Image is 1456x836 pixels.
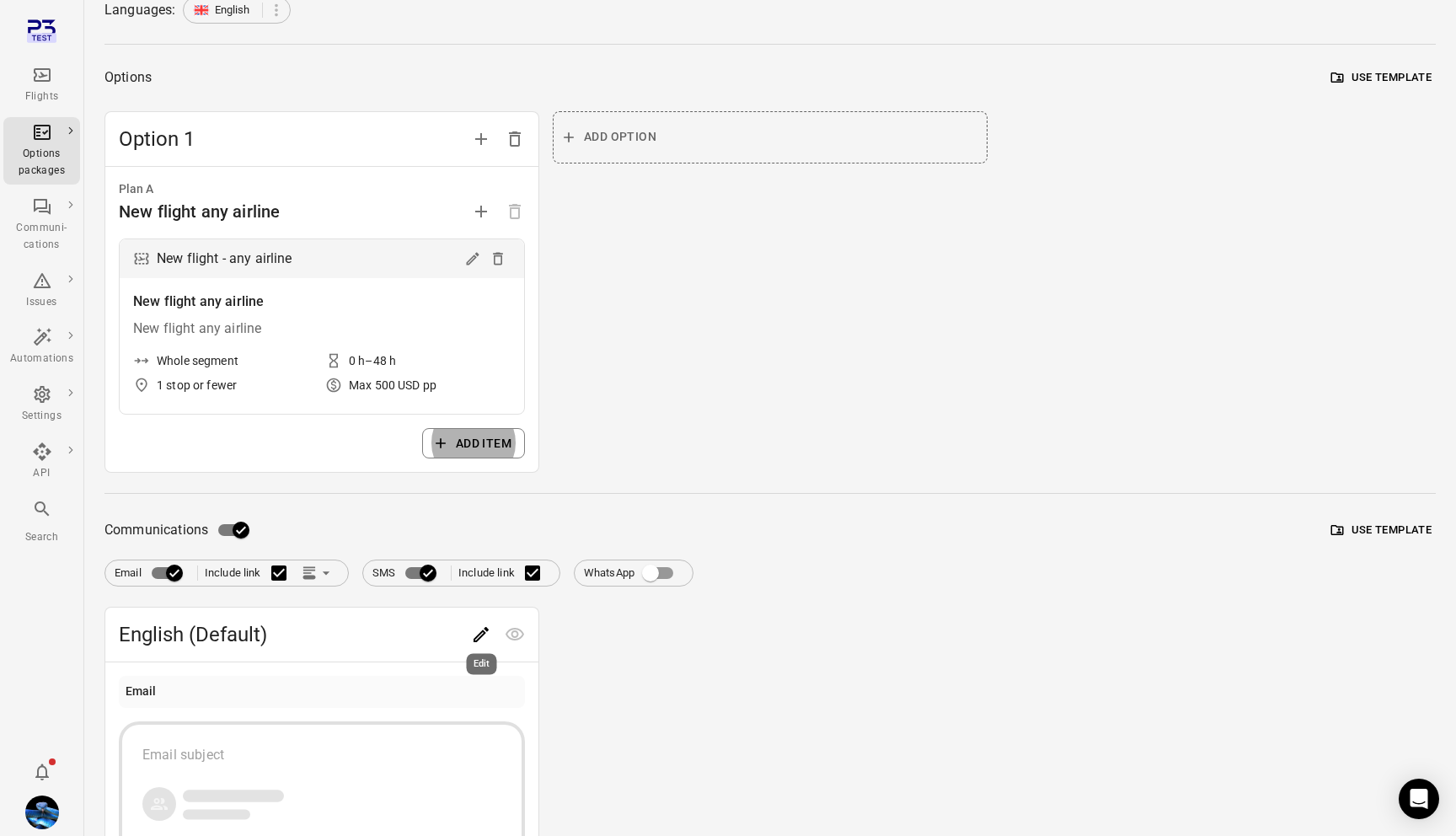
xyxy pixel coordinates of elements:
div: Options [104,66,152,89]
div: Email subject [142,745,501,765]
label: SMS [372,557,444,589]
div: Plan A [119,180,525,199]
div: API [10,465,73,482]
button: Daníel Benediktsson [19,789,66,836]
span: Communications [104,518,208,542]
label: WhatsApp [584,557,683,589]
a: Automations [3,322,80,372]
div: New flight any airline [119,198,280,225]
button: Edit [460,246,485,271]
a: Flights [3,60,80,110]
div: Automations [10,351,73,367]
span: Add plan [464,203,498,219]
div: New flight - any airline [157,247,292,271]
div: Issues [10,294,73,311]
button: Link position in email [297,560,339,586]
div: 1 stop or fewer [157,377,237,394]
button: Search [3,494,80,550]
div: New flight any airline [133,292,511,312]
button: Use template [1327,517,1436,544]
div: Flights [10,88,73,105]
span: Add option [464,130,498,146]
img: shutterstock-1708408498.jpg [25,796,59,829]
a: Communi-cations [3,191,80,259]
div: Edit [467,654,497,675]
a: Options packages [3,117,80,185]
button: Notifications [25,755,59,789]
span: English [215,2,250,19]
div: Email [126,683,157,701]
button: Add plan [464,195,498,228]
a: Settings [3,379,80,430]
button: Delete option [498,122,532,156]
span: Preview [498,625,532,641]
span: Option 1 [119,126,464,153]
div: Open Intercom Messenger [1399,779,1439,819]
div: Settings [10,408,73,425]
button: Use template [1327,65,1436,91]
span: Delete option [498,130,532,146]
label: Include link [205,555,297,591]
button: Delete [485,246,511,271]
div: Whole segment [157,352,238,369]
div: Communi-cations [10,220,73,254]
button: Edit [464,618,498,651]
div: Options packages [10,146,73,180]
a: Issues [3,265,80,316]
label: Include link [458,555,550,591]
label: Email [115,557,190,589]
span: English (Default) [119,621,464,648]
span: Add option [584,126,656,147]
button: Add item [422,428,525,459]
a: API [3,437,80,487]
div: Search [10,529,73,546]
span: Edit [464,625,498,641]
div: Max 500 USD pp [349,377,436,394]
div: 0 h–48 h [349,352,396,369]
button: Add option [464,122,498,156]
div: New flight any airline [133,319,511,339]
button: Add option [553,111,988,163]
span: Options need to have at least one plan [498,203,532,219]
